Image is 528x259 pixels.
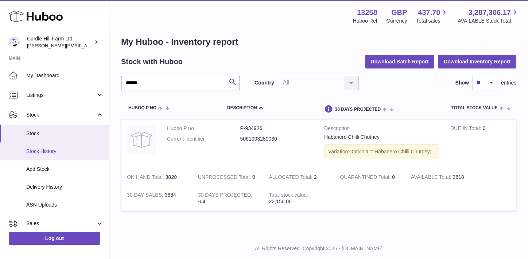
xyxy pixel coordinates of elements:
td: 3818 [405,168,477,186]
span: Listings [26,92,96,99]
span: 30 DAYS PROJECTED [335,107,381,112]
dd: 5061003280030 [240,136,314,142]
h2: Stock with Huboo [121,57,183,67]
td: 0 [193,168,264,186]
div: Currency [387,17,407,24]
strong: QUARANTINED Total [340,174,392,182]
a: Log out [9,232,100,245]
span: Description [227,106,257,110]
strong: DUE IN Total [450,125,482,133]
dt: Huboo P no [167,125,240,132]
span: Total sales [416,17,449,24]
strong: Description [324,125,439,134]
span: Huboo P no [128,106,156,110]
dt: Current identifier [167,136,240,142]
span: Option 1 = Habanero Chilli Chutney; [349,149,431,154]
a: 3,287,306.17 AVAILABLE Stock Total [458,8,519,24]
strong: 30 DAYS PROJECTED [198,192,252,200]
strong: Total stock value [269,192,308,200]
span: Stock History [26,148,104,155]
p: All Rights Reserved. Copyright 2025 - [DOMAIN_NAME] [115,245,522,252]
div: Huboo Ref [353,17,377,24]
img: product image [127,125,156,154]
dd: P-934926 [240,125,314,132]
strong: UNPROCESSED Total [198,174,252,182]
a: 437.70 Total sales [416,8,449,24]
div: Habanero Chilli Chutney [324,134,439,141]
span: Sales [26,220,96,227]
td: 0 [445,119,516,168]
span: Delivery History [26,184,104,191]
td: 2 [264,168,335,186]
strong: 30 DAY SALES [127,192,165,200]
strong: GBP [391,8,407,17]
strong: AVAILABLE Total [411,174,453,182]
strong: 13258 [357,8,377,17]
img: james@diddlysquatfarmshop.com [9,37,20,48]
span: 0 [392,174,395,180]
span: Total stock value [451,106,498,110]
span: Add Stock [26,166,104,173]
span: 3,287,306.17 [468,8,511,17]
span: AVAILABLE Stock Total [458,17,519,24]
span: Stock [26,111,96,118]
span: My Dashboard [26,72,104,79]
label: Show [455,79,469,86]
span: 22,156.00 [269,199,292,204]
td: 3884 [121,186,193,211]
label: Country [255,79,274,86]
span: ASN Uploads [26,201,104,208]
button: Download Batch Report [365,55,435,68]
span: Stock [26,130,104,137]
td: -64 [193,186,264,211]
h1: My Huboo - Inventory report [121,36,516,48]
strong: ON HAND Total [127,174,166,182]
div: Curdle Hill Farm Ltd [27,35,93,49]
div: Variation: [324,144,439,159]
span: entries [501,79,516,86]
button: Download Inventory Report [438,55,516,68]
strong: ALLOCATED Total [269,174,314,182]
span: [PERSON_NAME][EMAIL_ADDRESS][DOMAIN_NAME] [27,43,146,48]
td: 3820 [121,168,193,186]
span: 437.70 [418,8,440,17]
